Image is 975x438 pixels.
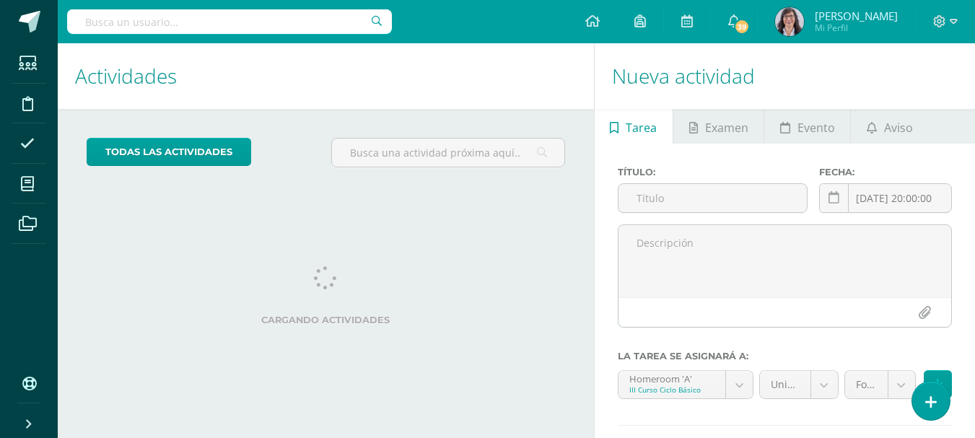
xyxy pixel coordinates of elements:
input: Busca un usuario... [67,9,392,34]
img: aa844329c5ddd0f4d2dcee79aa38532b.png [775,7,804,36]
span: Evento [797,110,835,145]
span: Tarea [626,110,657,145]
span: Unidad 4 [771,371,800,398]
h1: Nueva actividad [612,43,958,109]
label: La tarea se asignará a: [618,351,952,362]
a: Examen [673,109,764,144]
span: 39 [734,19,750,35]
a: Formativo (80.0%) [845,371,915,398]
a: Aviso [851,109,928,144]
div: III Curso Ciclo Básico [629,385,714,395]
h1: Actividades [75,43,577,109]
span: Examen [705,110,748,145]
span: [PERSON_NAME] [815,9,898,23]
label: Cargando actividades [87,315,565,325]
span: Aviso [884,110,913,145]
label: Fecha: [819,167,952,178]
div: Homeroom 'A' [629,371,714,385]
label: Título: [618,167,808,178]
input: Busca una actividad próxima aquí... [332,139,564,167]
input: Fecha de entrega [820,184,951,212]
span: Mi Perfil [815,22,898,34]
input: Título [618,184,808,212]
a: todas las Actividades [87,138,251,166]
a: Unidad 4 [760,371,838,398]
span: Formativo (80.0%) [856,371,877,398]
a: Evento [764,109,850,144]
a: Tarea [595,109,673,144]
a: Homeroom 'A'III Curso Ciclo Básico [618,371,753,398]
